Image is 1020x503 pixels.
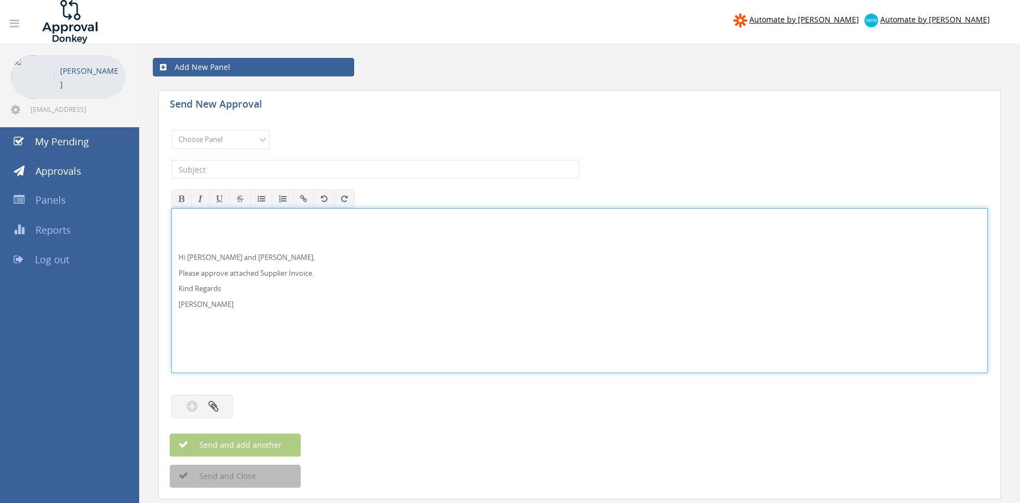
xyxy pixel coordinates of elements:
span: My Pending [35,135,89,148]
span: Log out [35,253,69,266]
span: [EMAIL_ADDRESS][DOMAIN_NAME] [31,105,123,114]
span: Automate by [PERSON_NAME] [749,14,859,25]
button: Strikethrough [229,190,251,208]
button: Bold [171,190,192,208]
button: Unordered List [250,190,272,208]
button: Undo [314,190,335,208]
p: [PERSON_NAME] [60,64,120,91]
img: zapier-logomark.png [733,14,747,27]
input: Subject [171,160,580,179]
p: [PERSON_NAME] [178,299,981,310]
span: Approvals [35,164,81,177]
span: Send and add another [176,440,282,450]
span: Panels [35,193,66,206]
span: Reports [35,223,71,236]
button: Ordered List [272,190,294,208]
a: Add New Panel [153,58,354,76]
button: Insert / edit link [293,190,314,208]
button: Send and add another [170,434,301,457]
span: Automate by [PERSON_NAME] [880,14,990,25]
p: Kind Regards [178,283,981,294]
p: Hi [PERSON_NAME] and [PERSON_NAME], [178,252,981,263]
button: Italic [191,190,210,208]
button: Send and Close [170,465,301,488]
h5: Send New Approval [170,99,361,113]
button: Redo [334,190,355,208]
p: Please approve attached Supplier Invoice. [178,268,981,279]
button: Underline [209,190,230,208]
img: xero-logo.png [864,14,878,27]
